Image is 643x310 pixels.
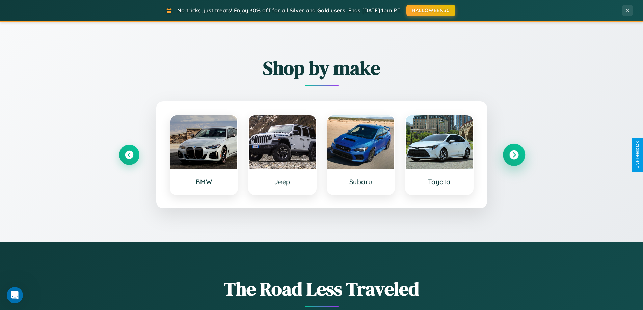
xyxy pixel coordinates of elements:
iframe: Intercom live chat [7,287,23,303]
h1: The Road Less Traveled [119,276,524,302]
h3: Subaru [334,178,388,186]
div: Give Feedback [635,141,640,169]
h3: Jeep [256,178,309,186]
h2: Shop by make [119,55,524,81]
span: No tricks, just treats! Enjoy 30% off for all Silver and Gold users! Ends [DATE] 1pm PT. [177,7,401,14]
h3: Toyota [412,178,466,186]
button: HALLOWEEN30 [406,5,455,16]
h3: BMW [177,178,231,186]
